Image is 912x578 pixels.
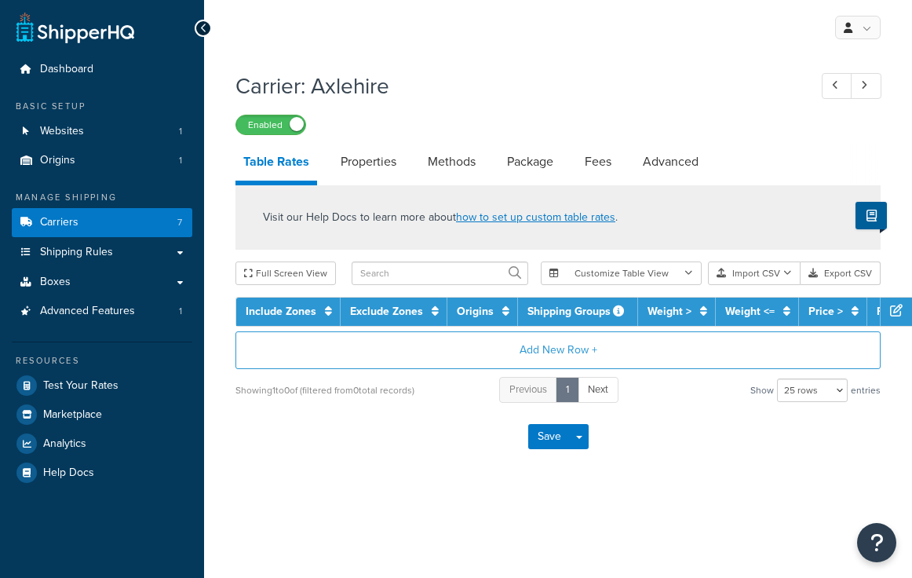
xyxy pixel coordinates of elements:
[40,154,75,167] span: Origins
[40,246,113,259] span: Shipping Rules
[235,71,793,101] h1: Carrier: Axlehire
[12,146,192,175] li: Origins
[12,401,192,429] a: Marketplace
[12,146,192,175] a: Origins1
[648,303,691,320] a: Weight >
[235,143,317,185] a: Table Rates
[725,303,775,320] a: Weight <=
[12,208,192,237] a: Carriers7
[246,303,316,320] a: Include Zones
[235,379,414,401] div: Showing 1 to 0 of (filtered from 0 total records)
[263,209,618,226] p: Visit our Help Docs to learn more about .
[12,354,192,368] div: Resources
[851,379,881,401] span: entries
[456,209,615,225] a: how to set up custom table rates
[43,466,94,480] span: Help Docs
[556,377,579,403] a: 1
[509,382,547,397] span: Previous
[43,379,119,393] span: Test Your Rates
[808,303,843,320] a: Price >
[40,276,71,289] span: Boxes
[12,100,192,113] div: Basic Setup
[12,459,192,487] a: Help Docs
[420,143,483,181] a: Methods
[235,262,336,285] button: Full Screen View
[518,298,638,326] th: Shipping Groups
[499,143,561,181] a: Package
[350,303,423,320] a: Exclude Zones
[40,305,135,318] span: Advanced Features
[179,305,182,318] span: 1
[352,262,528,285] input: Search
[541,262,702,285] button: Customize Table View
[40,216,78,229] span: Carriers
[12,117,192,146] a: Websites1
[12,117,192,146] li: Websites
[236,115,305,134] label: Enabled
[457,303,494,320] a: Origins
[12,297,192,326] li: Advanced Features
[12,430,192,458] a: Analytics
[855,202,887,229] button: Show Help Docs
[12,238,192,267] a: Shipping Rules
[12,191,192,204] div: Manage Shipping
[12,371,192,400] a: Test Your Rates
[588,382,608,397] span: Next
[40,63,93,76] span: Dashboard
[499,377,557,403] a: Previous
[635,143,706,181] a: Advanced
[177,216,182,229] span: 7
[43,437,86,451] span: Analytics
[577,143,619,181] a: Fees
[578,377,618,403] a: Next
[528,424,571,449] button: Save
[333,143,404,181] a: Properties
[179,154,182,167] span: 1
[12,208,192,237] li: Carriers
[750,379,774,401] span: Show
[851,73,881,99] a: Next Record
[12,55,192,84] a: Dashboard
[235,331,881,369] button: Add New Row +
[40,125,84,138] span: Websites
[857,523,896,562] button: Open Resource Center
[708,262,801,285] button: Import CSV
[822,73,852,99] a: Previous Record
[12,297,192,326] a: Advanced Features1
[801,262,881,285] button: Export CSV
[43,408,102,422] span: Marketplace
[179,125,182,138] span: 1
[12,268,192,297] a: Boxes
